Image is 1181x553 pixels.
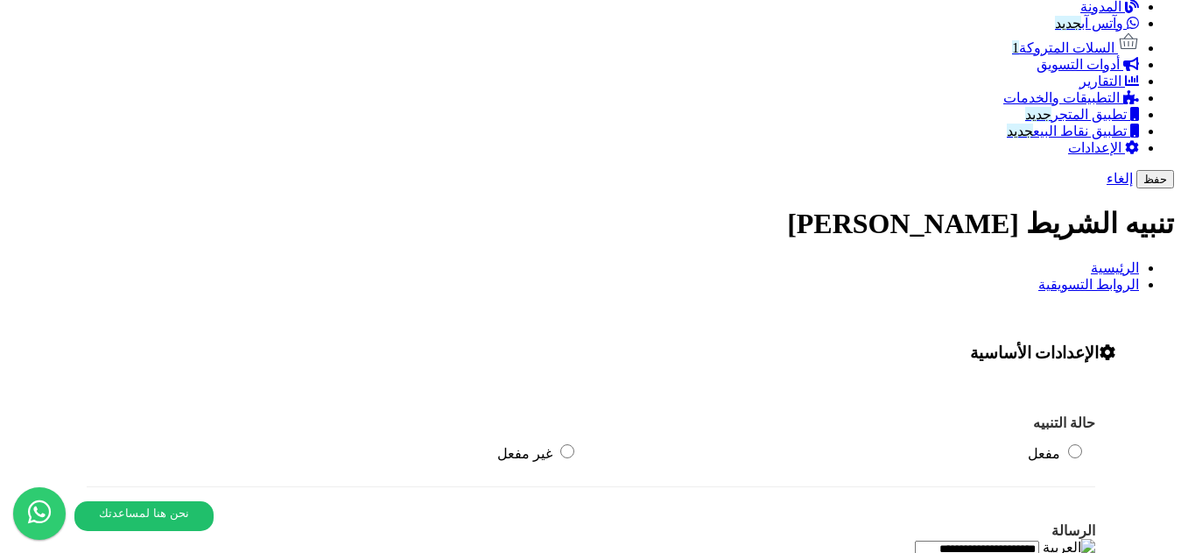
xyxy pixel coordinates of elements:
[1003,90,1120,105] span: التطبيقات والخدمات
[1037,57,1139,72] a: أدوات التسويق
[1068,140,1139,155] a: الإعدادات
[66,344,1116,363] h3: الإعدادات الأساسية
[1007,124,1139,138] a: تطبيق نقاط البيعجديد
[1007,124,1033,138] span: جديد
[1012,40,1019,55] span: 1
[560,444,574,458] input: غير مفعل
[1037,57,1120,72] span: أدوات التسويق
[1025,107,1127,122] span: تطبيق المتجر
[1012,40,1114,55] span: السلات المتروكة
[1107,171,1133,186] a: إلغاء
[1055,16,1081,31] span: جديد
[1003,90,1139,105] a: التطبيقات والخدمات
[1025,107,1139,122] a: تطبيق المتجرجديد
[1068,444,1082,458] input: مفعل
[497,446,552,461] span: غير مفعل
[1028,446,1060,461] span: مفعل
[1007,124,1127,138] span: تطبيق نقاط البيع
[1055,16,1123,31] span: وآتس آب
[1091,260,1139,275] a: الرئيسية
[1025,107,1051,122] span: جديد
[1055,16,1139,31] a: وآتس آبجديد
[1068,140,1121,155] span: الإعدادات
[1038,277,1139,292] a: الروابط التسويقية
[787,208,1174,239] b: تنبيه الشريط [PERSON_NAME]
[1012,40,1139,55] a: السلات المتروكة1
[1079,74,1139,89] a: التقارير
[1033,415,1095,430] label: حالة التنبيه
[1051,523,1095,538] label: الرسالة
[1079,74,1121,89] span: التقارير
[1136,170,1174,188] button: حفظ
